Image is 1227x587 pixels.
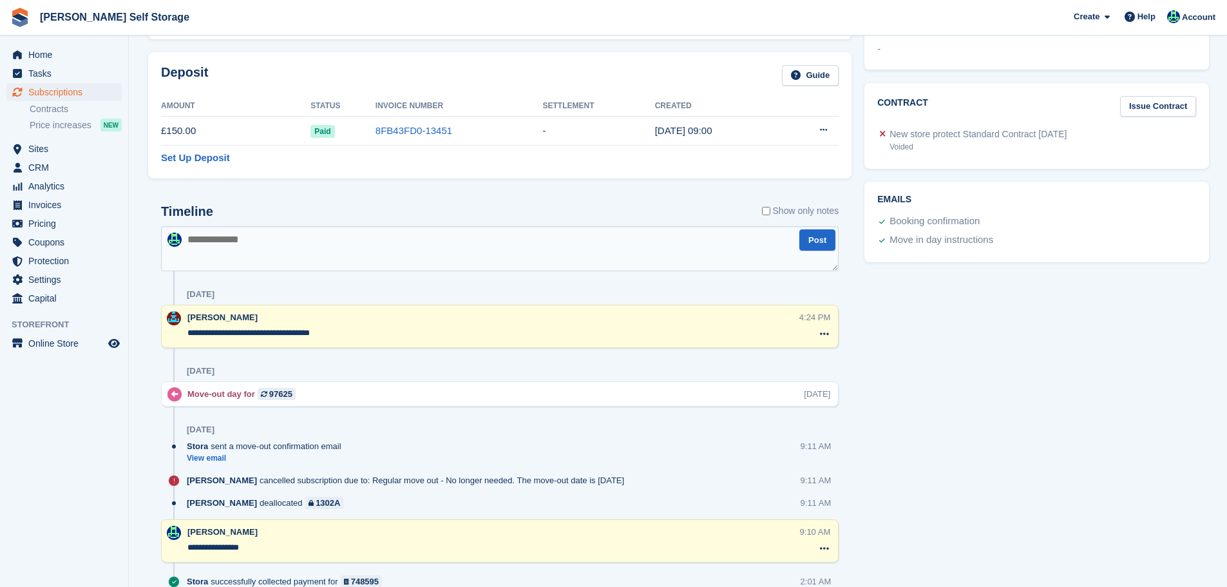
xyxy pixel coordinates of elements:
a: menu [6,271,122,289]
a: menu [6,215,122,233]
div: sent a move-out confirmation email [187,440,348,452]
h2: Contract [877,96,928,117]
a: Issue Contract [1120,96,1196,117]
span: [PERSON_NAME] [187,497,257,509]
span: Storefront [12,318,128,331]
h2: Timeline [161,204,213,219]
span: Analytics [28,177,106,195]
time: 2025-07-30 09:00:22 UTC [655,125,712,136]
span: Online Store [28,334,106,352]
div: Booking confirmation [889,214,980,229]
span: Price increases [30,119,91,131]
div: 9:11 AM [801,474,832,486]
label: Show only notes [762,204,839,218]
a: Contracts [30,103,122,115]
span: Protection [28,252,106,270]
h2: Deposit [161,65,208,86]
span: Stora [187,440,208,452]
th: Status [310,96,376,117]
a: 1302A [305,497,344,509]
h2: Emails [877,195,1196,205]
a: menu [6,334,122,352]
a: menu [6,233,122,251]
td: - [542,117,654,146]
span: Paid [310,125,334,138]
a: menu [6,140,122,158]
span: Home [28,46,106,64]
span: Create [1074,10,1099,23]
span: Capital [28,289,106,307]
a: menu [6,177,122,195]
span: [PERSON_NAME] [187,313,258,322]
img: Jenna Kennedy [1167,10,1180,23]
img: Jenna Kennedy [167,526,181,540]
span: Settings [28,271,106,289]
th: Invoice Number [376,96,543,117]
span: [PERSON_NAME] [187,474,257,486]
span: [PERSON_NAME] [187,527,258,537]
img: stora-icon-8386f47178a22dfd0bd8f6a31ec36ba5ce8667c1dd55bd0f319d3a0aa187defe.svg [10,8,30,27]
div: [DATE] [187,366,214,376]
a: 97625 [258,388,296,400]
div: 1302A [316,497,340,509]
button: Post [799,229,835,251]
span: Sites [28,140,106,158]
img: Dev Yildirim [167,311,181,325]
a: menu [6,46,122,64]
a: menu [6,252,122,270]
a: [PERSON_NAME] Self Storage [35,6,195,28]
span: Coupons [28,233,106,251]
span: - [877,42,880,57]
div: 97625 [269,388,292,400]
div: Move-out day for [187,388,302,400]
span: Tasks [28,64,106,82]
div: 9:11 AM [801,497,832,509]
th: Created [655,96,780,117]
span: Invoices [28,196,106,214]
th: Settlement [542,96,654,117]
div: [DATE] [187,425,214,435]
div: Voided [889,141,1067,153]
a: Guide [782,65,839,86]
a: Preview store [106,336,122,351]
div: Move in day instructions [889,233,993,248]
div: 4:24 PM [799,311,830,323]
span: CRM [28,159,106,177]
span: Subscriptions [28,83,106,101]
a: menu [6,159,122,177]
div: 9:10 AM [800,526,831,538]
span: Pricing [28,215,106,233]
div: [DATE] [804,388,830,400]
a: menu [6,83,122,101]
span: Account [1182,11,1215,24]
div: 9:11 AM [801,440,832,452]
a: menu [6,289,122,307]
div: New store protect Standard Contract [DATE] [889,128,1067,141]
div: deallocated [187,497,350,509]
a: 8FB43FD0-13451 [376,125,452,136]
div: NEW [100,119,122,131]
span: Help [1137,10,1156,23]
a: View email [187,453,348,464]
td: £150.00 [161,117,310,146]
th: Amount [161,96,310,117]
div: cancelled subscription due to: Regular move out - No longer needed. The move-out date is [DATE] [187,474,631,486]
a: Set Up Deposit [161,151,230,166]
div: [DATE] [187,289,214,300]
input: Show only notes [762,204,770,218]
a: menu [6,196,122,214]
a: Price increases NEW [30,118,122,132]
a: menu [6,64,122,82]
img: Jenna Kennedy [167,233,182,247]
